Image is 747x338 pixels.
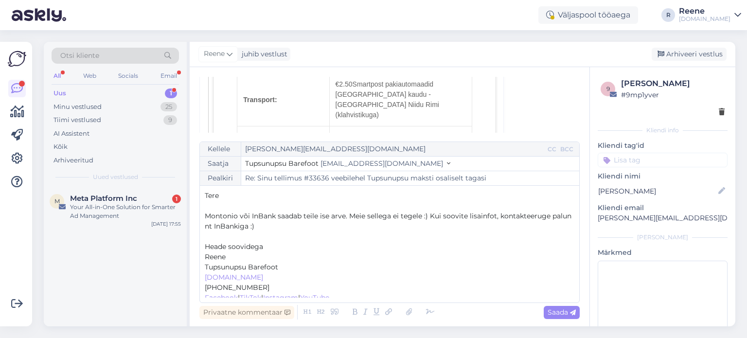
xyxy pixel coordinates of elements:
div: 1 [165,89,177,98]
div: Saatja [200,157,241,171]
span: Uued vestlused [93,173,138,181]
input: Lisa tag [598,153,728,167]
div: Privaatne kommentaar [199,306,294,319]
span: Saada [548,308,576,317]
span: Tere [205,191,219,200]
div: Reene [679,7,730,15]
span: [PHONE_NUMBER] [205,283,269,292]
span: Otsi kliente [60,51,99,61]
div: All [52,70,63,82]
a: YouTube [300,293,329,302]
a: Reene[DOMAIN_NAME] [679,7,741,23]
span: Tupsunupsu Barefoot [205,263,278,271]
div: Pealkiri [200,171,241,185]
div: [DATE] 17:55 [151,220,181,228]
p: Märkmed [598,248,728,258]
div: CC [546,145,558,154]
span: 2.50 [336,80,353,88]
div: # 9mp1yver [621,89,725,100]
input: Lisa nimi [598,186,716,196]
span: M [54,197,60,205]
span: Tupsunupsu Barefoot [245,159,319,168]
div: Your All-in-One Solution for Smarter Ad Management [70,203,181,220]
span: Heade soovidega [205,242,263,251]
a: [DOMAIN_NAME] [205,273,263,282]
div: Socials [116,70,140,82]
div: 1 [172,195,181,203]
a: Instagram [263,293,298,302]
div: AI Assistent [53,129,89,139]
span: [EMAIL_ADDRESS][DOMAIN_NAME] [320,159,443,168]
div: Arhiveeritud [53,156,93,165]
div: Arhiveeri vestlus [652,48,727,61]
th: Transport: [237,73,329,126]
p: Kliendi nimi [598,171,728,181]
p: [PERSON_NAME][EMAIL_ADDRESS][DOMAIN_NAME] [598,213,728,223]
div: [PERSON_NAME] [598,233,728,242]
input: Recepient... [241,142,546,156]
span: | [298,293,300,302]
div: Uus [53,89,66,98]
div: juhib vestlust [238,49,287,59]
th: Makseviis: [237,126,329,149]
div: 25 [160,102,177,112]
button: Tupsunupsu Barefoot [EMAIL_ADDRESS][DOMAIN_NAME] [245,159,450,169]
img: Askly Logo [8,50,26,68]
a: TikTok [240,293,261,302]
div: Kõik [53,142,68,152]
span: | [238,293,240,302]
span: | [261,293,263,302]
span: 9 [606,85,610,92]
div: [PERSON_NAME] [621,78,725,89]
div: Kellele [200,142,241,156]
div: Minu vestlused [53,102,102,112]
span: € [336,80,339,88]
div: 9 [163,115,177,125]
div: Väljaspool tööaega [538,6,638,24]
div: BCC [558,145,575,154]
td: Smartpost pakiautomaadid [GEOGRAPHIC_DATA] kaudu - [GEOGRAPHIC_DATA] Niidu Rimi (klahvistikuga) [329,73,472,126]
span: Reene [204,49,225,59]
p: Kliendi email [598,203,728,213]
div: Web [81,70,98,82]
a: Facebook [205,293,238,302]
p: Kliendi tag'id [598,141,728,151]
td: Maksa hiljem, lisatasudeta Montonio [329,126,472,149]
div: R [661,8,675,22]
span: Meta Platform Inc [70,194,137,203]
span: Reene [205,252,226,261]
div: [DOMAIN_NAME] [679,15,730,23]
div: Kliendi info [598,126,728,135]
div: Tiimi vestlused [53,115,101,125]
div: Email [159,70,179,82]
input: Write subject here... [241,171,579,185]
span: Montonio või InBank saadab teile ise arve. Meie sellega ei tegele :) Kui soovite lisainfot, konta... [205,212,573,231]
